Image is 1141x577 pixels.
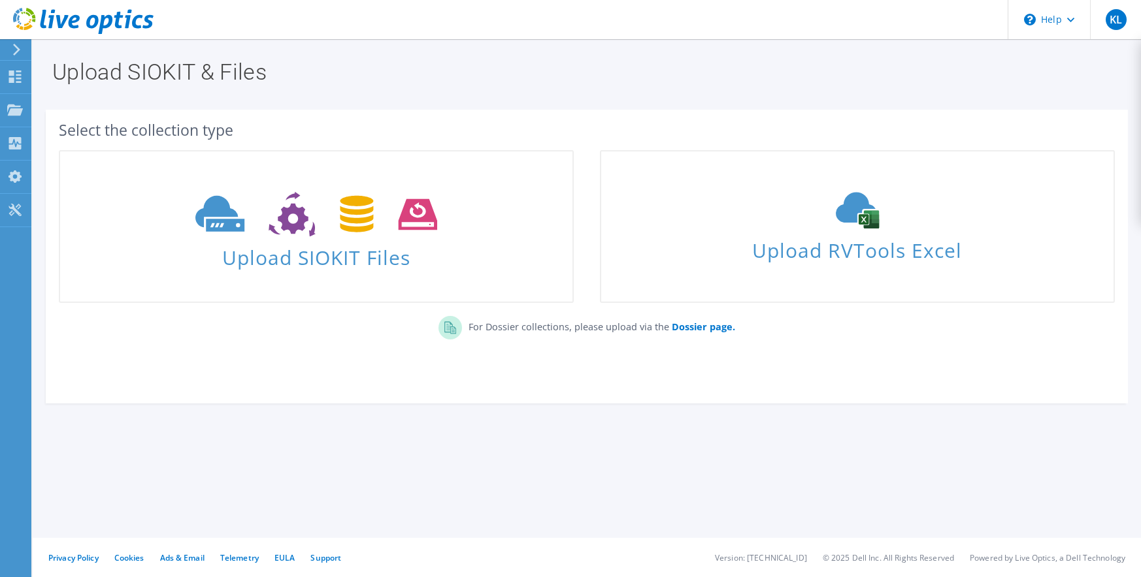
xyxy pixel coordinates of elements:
[601,233,1114,261] span: Upload RVTools Excel
[823,552,954,563] li: © 2025 Dell Inc. All Rights Reserved
[114,552,144,563] a: Cookies
[220,552,259,563] a: Telemetry
[1024,14,1036,25] svg: \n
[1106,9,1127,30] span: KL
[274,552,295,563] a: EULA
[669,320,735,333] a: Dossier page.
[600,150,1115,303] a: Upload RVTools Excel
[462,316,735,334] p: For Dossier collections, please upload via the
[59,123,1115,137] div: Select the collection type
[970,552,1125,563] li: Powered by Live Optics, a Dell Technology
[160,552,205,563] a: Ads & Email
[715,552,807,563] li: Version: [TECHNICAL_ID]
[672,320,735,333] b: Dossier page.
[59,150,574,303] a: Upload SIOKIT Files
[60,240,572,268] span: Upload SIOKIT Files
[48,552,99,563] a: Privacy Policy
[52,61,1115,83] h1: Upload SIOKIT & Files
[310,552,341,563] a: Support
